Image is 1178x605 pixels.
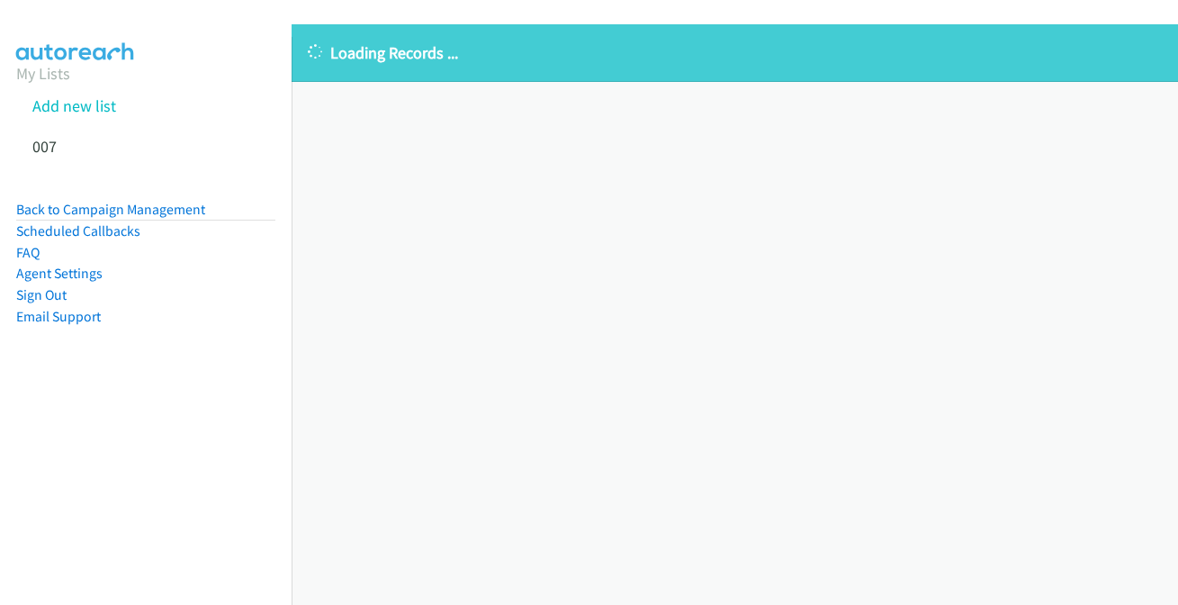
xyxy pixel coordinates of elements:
a: Scheduled Callbacks [16,222,140,239]
a: Add new list [32,95,116,116]
a: Agent Settings [16,265,103,282]
a: My Lists [16,63,70,84]
a: Back to Campaign Management [16,201,205,218]
a: Email Support [16,308,101,325]
p: Loading Records ... [308,41,1162,65]
a: 007 [32,136,57,157]
a: Sign Out [16,286,67,303]
a: FAQ [16,244,40,261]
